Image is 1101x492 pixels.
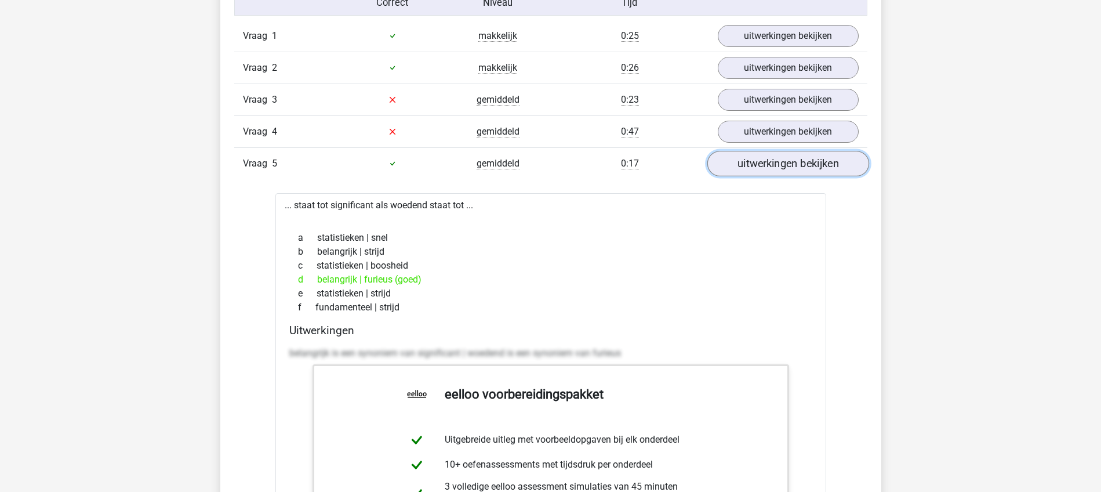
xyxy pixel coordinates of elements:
[289,245,812,259] div: belangrijk | strijd
[718,121,859,143] a: uitwerkingen bekijken
[289,273,812,287] div: belangrijk | furieus (goed)
[289,231,812,245] div: statistieken | snel
[718,25,859,47] a: uitwerkingen bekijken
[289,287,812,301] div: statistieken | strijd
[289,324,812,337] h4: Uitwerkingen
[243,125,272,139] span: Vraag
[478,62,517,74] span: makkelijk
[272,126,277,137] span: 4
[272,94,277,105] span: 3
[477,126,519,138] span: gemiddeld
[298,259,317,273] span: c
[621,158,639,169] span: 0:17
[718,89,859,111] a: uitwerkingen bekijken
[477,94,519,106] span: gemiddeld
[272,30,277,41] span: 1
[621,30,639,42] span: 0:25
[272,62,277,73] span: 2
[289,259,812,273] div: statistieken | boosheid
[298,301,315,314] span: f
[243,93,272,107] span: Vraag
[289,346,812,360] p: belangrijk is een synoniem van significant | woedend is een synoniem van furieus
[621,94,639,106] span: 0:23
[621,62,639,74] span: 0:26
[478,30,517,42] span: makkelijk
[243,157,272,171] span: Vraag
[243,29,272,43] span: Vraag
[243,61,272,75] span: Vraag
[718,57,859,79] a: uitwerkingen bekijken
[298,245,317,259] span: b
[707,151,869,176] a: uitwerkingen bekijken
[477,158,519,169] span: gemiddeld
[289,301,812,314] div: fundamenteel | strijd
[298,287,317,301] span: e
[298,231,317,245] span: a
[272,158,277,169] span: 5
[298,273,317,287] span: d
[621,126,639,138] span: 0:47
